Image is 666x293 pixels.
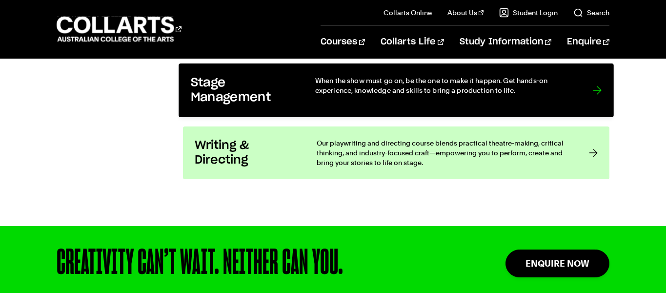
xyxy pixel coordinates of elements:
[195,138,297,167] h3: Writing & Directing
[383,8,432,18] a: Collarts Online
[315,76,573,96] p: When the show must go on, be the one to make it happen. Get hands-on experience, knowledge and sk...
[57,246,443,281] div: CREATIVITY CAN’T WAIT. NEITHER CAN YOU.
[179,63,613,117] a: Stage Management When the show must go on, be the one to make it happen. Get hands-on experience,...
[567,26,609,58] a: Enquire
[317,138,569,167] p: Our playwriting and directing course blends practical theatre-making, critical thinking, and indu...
[499,8,558,18] a: Student Login
[460,26,551,58] a: Study Information
[321,26,365,58] a: Courses
[505,250,609,277] a: Enquire Now
[191,76,295,105] h3: Stage Management
[57,15,182,43] div: Go to homepage
[573,8,609,18] a: Search
[183,126,609,179] a: Writing & Directing Our playwriting and directing course blends practical theatre-making, critica...
[381,26,444,58] a: Collarts Life
[447,8,484,18] a: About Us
